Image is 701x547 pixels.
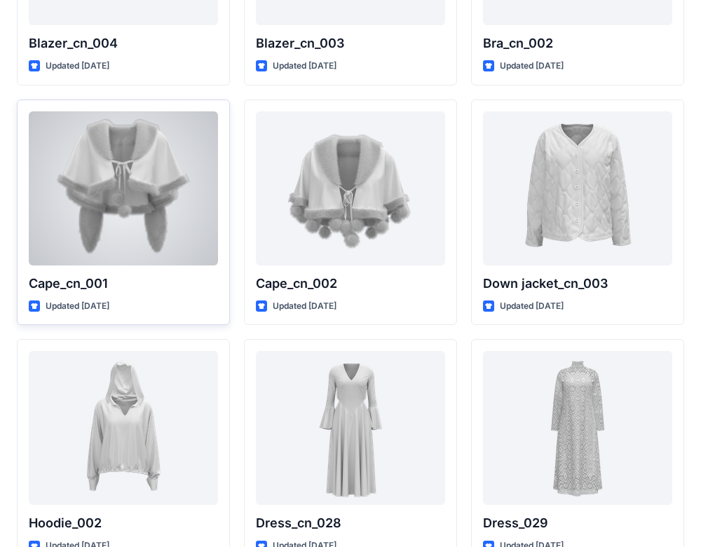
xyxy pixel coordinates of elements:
[46,299,109,314] p: Updated [DATE]
[29,111,218,265] a: Cape_cn_001
[483,274,672,293] p: Down jacket_cn_003
[483,111,672,265] a: Down jacket_cn_003
[256,513,445,533] p: Dress_cn_028
[273,59,336,74] p: Updated [DATE]
[256,351,445,505] a: Dress_cn_028
[273,299,336,314] p: Updated [DATE]
[256,34,445,53] p: Blazer_cn_003
[46,59,109,74] p: Updated [DATE]
[483,513,672,533] p: Dress_029
[483,351,672,505] a: Dress_029
[483,34,672,53] p: Bra_cn_002
[256,274,445,293] p: Cape_cn_002
[500,299,564,314] p: Updated [DATE]
[29,274,218,293] p: Cape_cn_001
[29,34,218,53] p: Blazer_cn_004
[29,513,218,533] p: Hoodie_002
[29,351,218,505] a: Hoodie_002
[500,59,564,74] p: Updated [DATE]
[256,111,445,265] a: Cape_cn_002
